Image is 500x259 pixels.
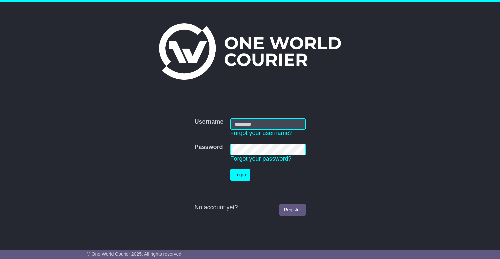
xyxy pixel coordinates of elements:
[87,251,183,257] span: © One World Courier 2025. All rights reserved.
[159,23,341,80] img: One World
[194,204,305,211] div: No account yet?
[230,155,292,162] a: Forgot your password?
[279,204,305,216] a: Register
[194,118,223,126] label: Username
[230,130,293,136] a: Forgot your username?
[194,144,223,151] label: Password
[230,169,250,181] button: Login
